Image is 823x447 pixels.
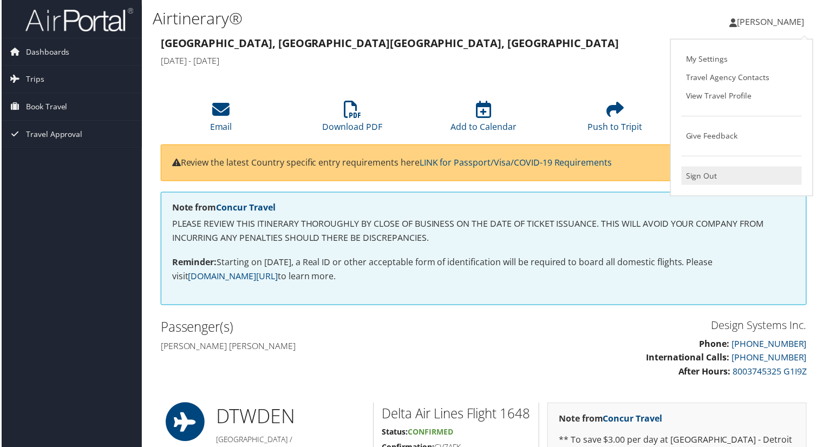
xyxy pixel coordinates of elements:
h1: D827KV [658,36,808,58]
span: Book Travel [24,94,66,121]
strong: [GEOGRAPHIC_DATA], [GEOGRAPHIC_DATA] [GEOGRAPHIC_DATA], [GEOGRAPHIC_DATA] [160,36,620,50]
a: [DOMAIN_NAME][URL] [187,271,277,283]
a: Concur Travel [604,414,663,426]
h1: Airtinerary® [152,7,595,30]
a: [PHONE_NUMBER] [733,339,808,351]
a: Concur Travel [215,202,275,214]
strong: Reminder: [171,257,216,269]
strong: Note from [559,414,663,426]
a: Give Feedback [683,127,804,146]
h4: [DATE] - [DATE] [160,55,642,67]
span: [PERSON_NAME] [739,16,806,28]
p: Review the latest Country specific entry requirements here [171,156,797,170]
a: [PHONE_NUMBER] [733,353,808,365]
p: PLEASE REVIEW THIS ITINERARY THOROUGHLY BY CLOSE OF BUSINESS ON THE DATE OF TICKET ISSUANCE. THIS... [171,218,797,246]
strong: Status: [382,429,408,439]
strong: International Calls: [647,353,731,365]
img: airportal-logo.png [24,7,132,32]
span: Dashboards [24,38,68,65]
a: My Settings [683,50,804,69]
a: Push to Tripit [589,107,644,133]
h2: Delta Air Lines Flight 1648 [382,406,531,424]
a: LINK for Passport/Visa/COVID-19 Requirements [420,157,613,169]
p: Starting on [DATE], a Real ID or other acceptable form of identification will be required to boar... [171,257,797,284]
strong: After Hours: [680,367,732,379]
span: Travel Approval [24,121,81,148]
h4: Agency Locator [658,63,808,75]
a: [PERSON_NAME] [731,5,817,38]
h2: Passenger(s) [160,319,476,338]
a: Add to Calendar [451,107,517,133]
h1: DTW DEN [215,404,365,431]
span: Trips [24,66,43,93]
a: Download PDF [322,107,382,133]
a: Travel Agency Contacts [683,69,804,87]
a: Sign Out [683,167,804,186]
h4: [PERSON_NAME] [PERSON_NAME] [160,341,476,353]
h4: Booked by [658,80,808,91]
a: 8003745325 G1I9Z [734,367,808,379]
span: Confirmed [408,429,453,439]
h3: Design Systems Inc. [492,319,808,334]
a: View Travel Profile [683,87,804,106]
a: Email [209,107,231,133]
strong: Phone: [701,339,731,351]
strong: Note from [171,202,275,214]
